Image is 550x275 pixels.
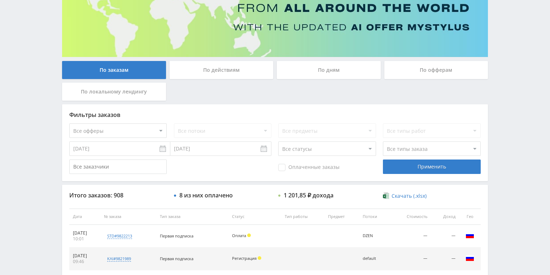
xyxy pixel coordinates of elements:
[277,61,381,79] div: По дням
[324,209,359,225] th: Предмет
[232,233,246,238] span: Оплата
[170,61,274,79] div: По действиям
[73,236,97,242] div: 10:01
[100,209,156,225] th: № заказа
[69,209,100,225] th: Дата
[160,256,193,261] span: Первая подписка
[62,83,166,101] div: По локальному лендингу
[228,209,281,225] th: Статус
[107,233,132,239] div: std#9822213
[62,61,166,79] div: По заказам
[459,209,481,225] th: Гео
[73,259,97,265] div: 09:46
[73,230,97,236] div: [DATE]
[284,192,333,198] div: 1 201,85 ₽ дохода
[466,231,474,240] img: rus.png
[431,248,459,270] td: —
[390,225,431,248] td: —
[392,193,427,199] span: Скачать (.xlsx)
[247,233,251,237] span: Холд
[73,253,97,259] div: [DATE]
[383,192,426,200] a: Скачать (.xlsx)
[431,209,459,225] th: Доход
[258,256,261,260] span: Холд
[383,192,389,199] img: xlsx
[156,209,228,225] th: Тип заказа
[107,256,131,262] div: kai#9821989
[160,233,193,239] span: Первая подписка
[179,192,233,198] div: 8 из них оплачено
[431,225,459,248] td: —
[383,160,480,174] div: Применить
[69,192,167,198] div: Итого заказов: 908
[363,256,387,261] div: default
[384,61,488,79] div: По офферам
[281,209,324,225] th: Тип работы
[359,209,390,225] th: Потоки
[232,256,257,261] span: Регистрация
[278,164,340,171] span: Оплаченные заказы
[390,209,431,225] th: Стоимость
[390,248,431,270] td: —
[466,254,474,262] img: rus.png
[363,233,387,238] div: DZEN
[69,112,481,118] div: Фильтры заказов
[69,160,167,174] input: Все заказчики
